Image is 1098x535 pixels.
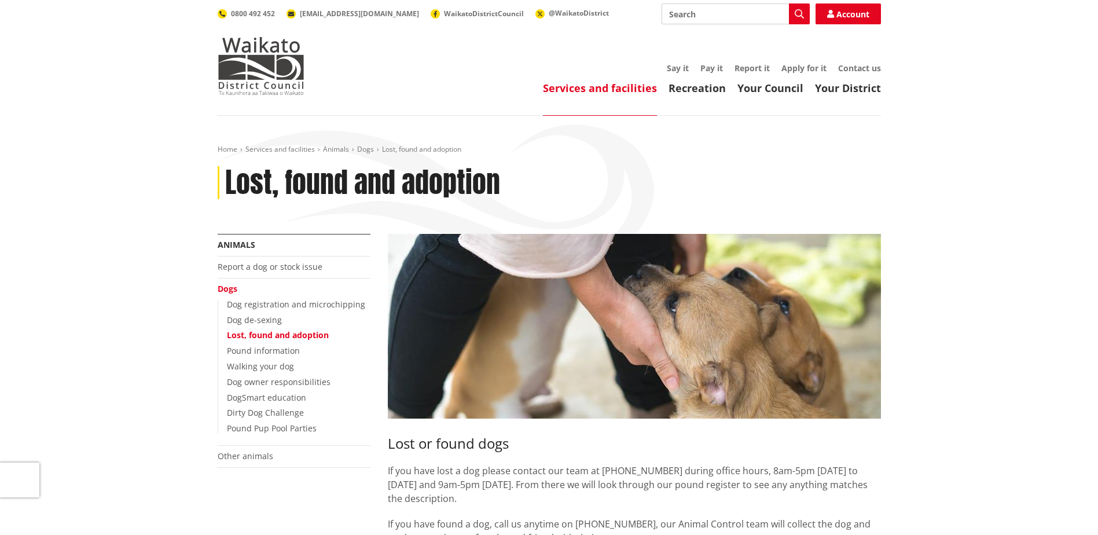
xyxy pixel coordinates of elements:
[838,63,881,74] a: Contact us
[737,81,803,95] a: Your Council
[227,329,329,340] a: Lost, found and adoption
[218,145,881,155] nav: breadcrumb
[218,261,322,272] a: Report a dog or stock issue
[662,3,810,24] input: Search input
[218,450,273,461] a: Other animals
[218,9,275,19] a: 0800 492 452
[225,166,500,200] h1: Lost, found and adoption
[781,63,827,74] a: Apply for it
[218,283,237,294] a: Dogs
[227,345,300,356] a: Pound information
[700,63,723,74] a: Pay it
[218,239,255,250] a: Animals
[735,63,770,74] a: Report it
[227,299,365,310] a: Dog registration and microchipping
[245,144,315,154] a: Services and facilities
[218,144,237,154] a: Home
[227,376,330,387] a: Dog owner responsibilities
[300,9,419,19] span: [EMAIL_ADDRESS][DOMAIN_NAME]
[382,144,461,154] span: Lost, found and adoption
[231,9,275,19] span: 0800 492 452
[388,464,881,505] p: If you have lost a dog please contact our team at [PHONE_NUMBER] during office hours, 8am-5pm [DA...
[227,407,304,418] a: Dirty Dog Challenge
[388,419,881,452] h3: Lost or found dogs
[543,81,657,95] a: Services and facilities
[667,63,689,74] a: Say it
[816,3,881,24] a: Account
[357,144,374,154] a: Dogs
[444,9,524,19] span: WaikatoDistrictCouncil
[227,392,306,403] a: DogSmart education
[669,81,726,95] a: Recreation
[287,9,419,19] a: [EMAIL_ADDRESS][DOMAIN_NAME]
[227,361,294,372] a: Walking your dog
[218,37,304,95] img: Waikato District Council - Te Kaunihera aa Takiwaa o Waikato
[323,144,349,154] a: Animals
[535,8,609,18] a: @WaikatoDistrict
[388,234,881,419] img: Adopt a dog from one of our pounds
[549,8,609,18] span: @WaikatoDistrict
[227,314,282,325] a: Dog de-sexing
[227,423,317,434] a: Pound Pup Pool Parties
[815,81,881,95] a: Your District
[431,9,524,19] a: WaikatoDistrictCouncil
